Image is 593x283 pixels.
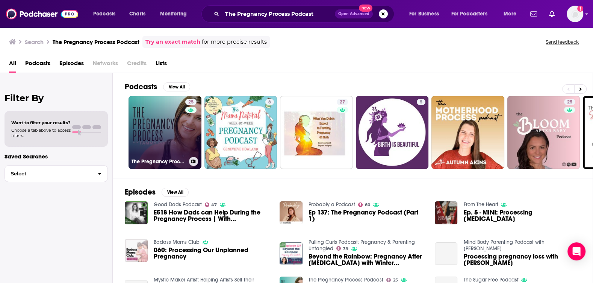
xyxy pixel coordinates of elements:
[160,9,187,19] span: Monitoring
[129,9,145,19] span: Charts
[463,239,544,252] a: Mind Body Parenting Podcast with Shelley Clarke
[125,82,157,91] h2: Podcasts
[125,187,189,197] a: EpisodesView All
[9,57,16,73] a: All
[155,8,197,20] button: open menu
[280,242,303,265] img: Beyond the Rainbow: Pregnancy After Stillbirth with Winter Redd from Still a Part of Us Podcast
[358,202,370,207] a: 60
[417,99,425,105] a: 5
[209,5,401,23] div: Search podcasts, credits, & more...
[5,171,92,176] span: Select
[567,6,583,22] button: Show profile menu
[154,209,271,222] a: E518 How Dads can Help During the Pregnancy Process | With Lisa McIntire
[222,8,335,20] input: Search podcasts, credits, & more...
[309,201,355,208] a: Probably a Podcast
[125,201,148,224] a: E518 How Dads can Help During the Pregnancy Process | With Lisa McIntire
[577,6,583,12] svg: Add a profile image
[527,8,540,20] a: Show notifications dropdown
[463,277,518,283] a: The Sugar Free Podcast
[498,8,526,20] button: open menu
[205,202,217,207] a: 47
[280,96,353,169] a: 27
[393,278,398,282] span: 25
[507,96,580,169] a: 25
[404,8,448,20] button: open menu
[11,128,71,138] span: Choose a tab above to access filters.
[125,82,190,91] a: PodcastsView All
[338,12,369,16] span: Open Advanced
[340,99,345,106] span: 27
[435,201,458,224] img: Ep. 5 - MINI: Processing Early Pregnancy Loss
[202,38,267,46] span: for more precise results
[132,158,186,165] h3: The Pregnancy Process Podcast
[188,99,194,106] span: 25
[204,96,277,169] a: 6
[451,9,487,19] span: For Podcasters
[265,99,274,105] a: 6
[93,9,115,19] span: Podcasts
[463,201,498,208] a: From The Heart
[567,99,572,106] span: 25
[53,38,139,46] h3: The Pregnancy Process Podcast
[185,99,197,105] a: 25
[5,165,108,182] button: Select
[280,201,303,224] img: Ep 137: The Pregnancy Podcast (Part 1)
[5,93,108,103] h2: Filter By
[567,6,583,22] span: Logged in as TeemsPR
[463,209,581,222] span: Ep. 5 - MINI: Processing [MEDICAL_DATA]
[567,6,583,22] img: User Profile
[463,209,581,222] a: Ep. 5 - MINI: Processing Early Pregnancy Loss
[343,247,348,251] span: 39
[463,253,581,266] span: Processing pregnancy loss with [PERSON_NAME]
[156,57,167,73] a: Lists
[6,7,78,21] img: Podchaser - Follow, Share and Rate Podcasts
[5,153,108,160] p: Saved Searches
[93,57,118,73] span: Networks
[543,39,581,45] button: Send feedback
[365,203,370,207] span: 60
[409,9,439,19] span: For Business
[154,201,202,208] a: Good Dads Podcast
[211,203,217,207] span: 47
[336,246,348,251] a: 39
[386,278,398,282] a: 25
[25,38,44,46] h3: Search
[154,209,271,222] span: E518 How Dads can Help During the Pregnancy Process | With [PERSON_NAME]
[129,96,201,169] a: 25The Pregnancy Process Podcast
[59,57,84,73] a: Episodes
[446,8,498,20] button: open menu
[145,38,200,46] a: Try an exact match
[124,8,150,20] a: Charts
[125,187,156,197] h2: Episodes
[309,253,426,266] span: Beyond the Rainbow: Pregnancy After [MEDICAL_DATA] with Winter [PERSON_NAME] from Still a Part of...
[25,57,50,73] a: Podcasts
[567,242,585,260] div: Open Intercom Messenger
[420,99,422,106] span: 5
[546,8,558,20] a: Show notifications dropdown
[154,239,200,245] a: Badass Moms Club
[359,5,372,12] span: New
[564,99,575,105] a: 25
[309,209,426,222] a: Ep 137: The Pregnancy Podcast (Part 1)
[127,57,147,73] span: Credits
[125,239,148,262] img: 060: Processing Our Unplanned Pregnancy
[154,247,271,260] a: 060: Processing Our Unplanned Pregnancy
[268,99,271,106] span: 6
[335,9,373,18] button: Open AdvancedNew
[163,82,190,91] button: View All
[309,277,383,283] a: The Pregnancy Process Podcast
[162,188,189,197] button: View All
[88,8,125,20] button: open menu
[337,99,348,105] a: 27
[504,9,516,19] span: More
